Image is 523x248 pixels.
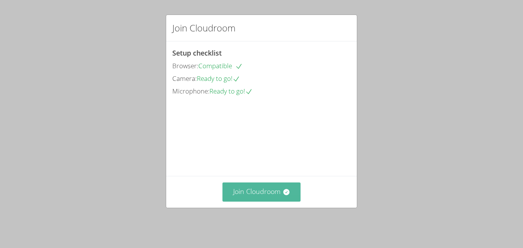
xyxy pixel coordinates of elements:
button: Join Cloudroom [222,182,301,201]
span: Ready to go! [209,87,253,95]
span: Ready to go! [197,74,240,83]
span: Compatible [198,61,243,70]
h2: Join Cloudroom [172,21,235,35]
span: Camera: [172,74,197,83]
span: Microphone: [172,87,209,95]
span: Browser: [172,61,198,70]
span: Setup checklist [172,48,222,57]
